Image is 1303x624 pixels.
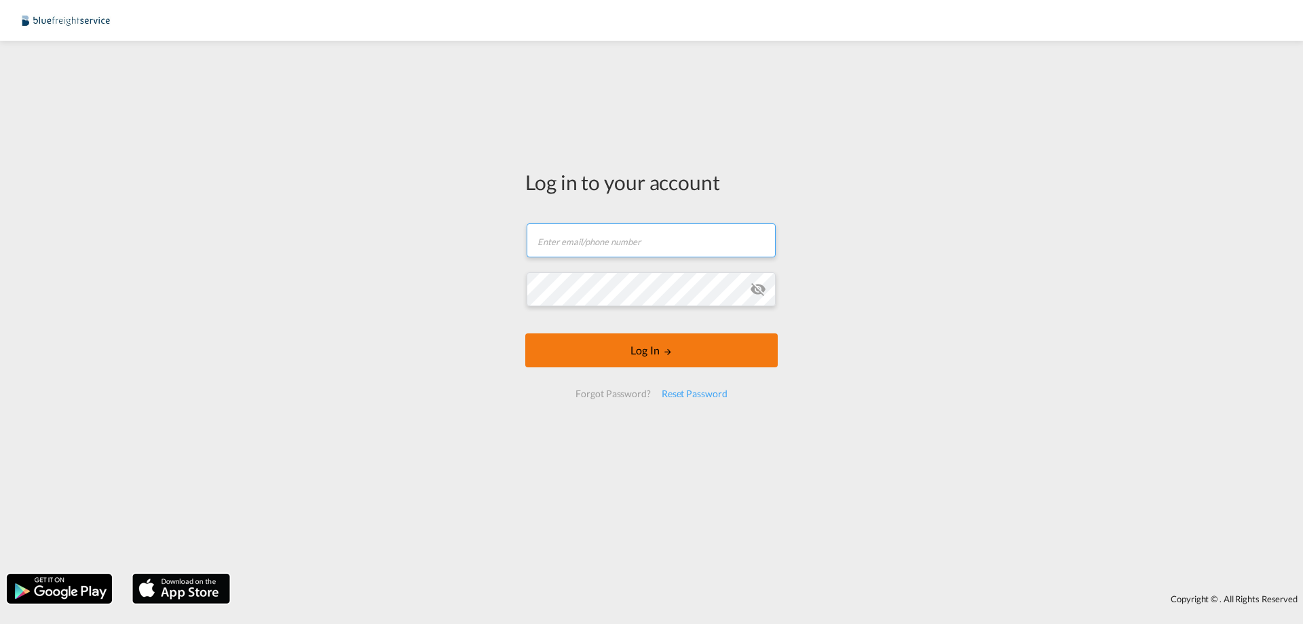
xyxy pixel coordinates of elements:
button: LOGIN [525,333,778,367]
img: google.png [5,572,113,605]
md-icon: icon-eye-off [750,281,766,297]
div: Reset Password [656,382,733,406]
div: Log in to your account [525,168,778,196]
img: apple.png [131,572,231,605]
div: Forgot Password? [570,382,656,406]
div: Copyright © . All Rights Reserved [237,587,1303,610]
input: Enter email/phone number [527,223,776,257]
img: 9097ab40c0d911ee81d80fb7ec8da167.JPG [20,5,112,36]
